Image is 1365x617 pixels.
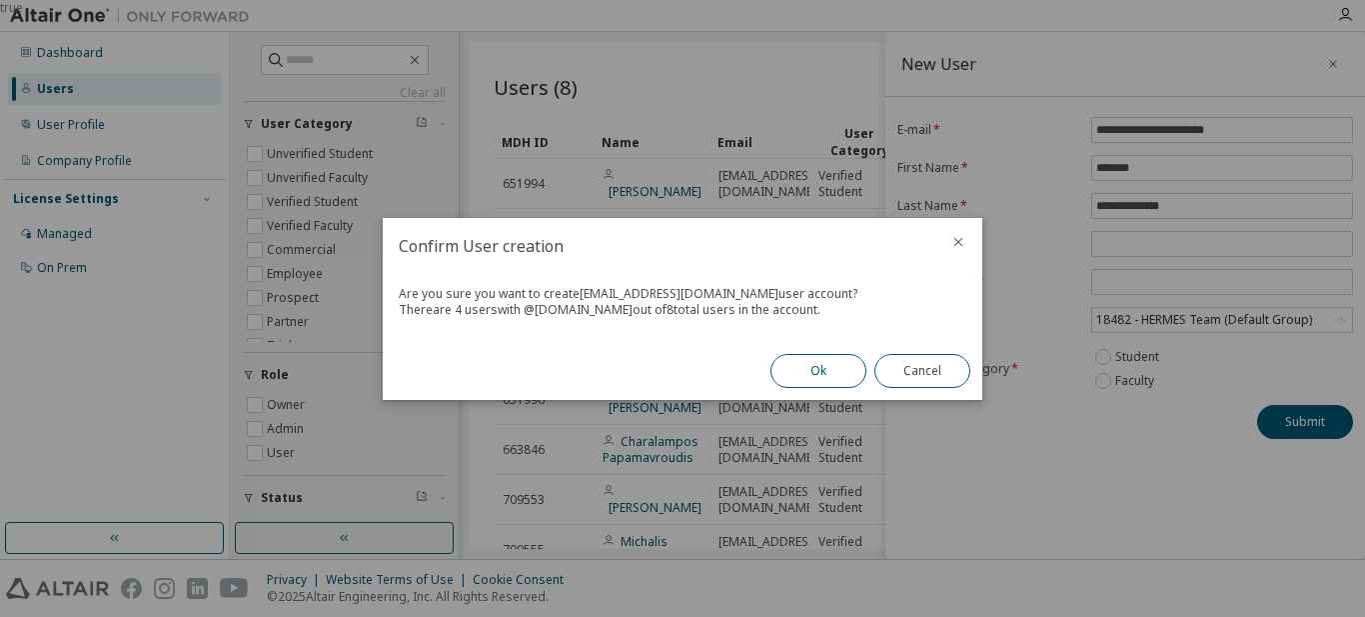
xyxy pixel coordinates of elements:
button: Ok [770,354,866,388]
div: Are you sure you want to create [EMAIL_ADDRESS][DOMAIN_NAME] user account? [399,286,966,302]
div: There are 4 users with @ [DOMAIN_NAME] out of 8 total users in the account. [399,302,966,318]
h2: Confirm User creation [383,218,934,274]
button: Cancel [874,354,970,388]
button: close [950,234,966,250]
